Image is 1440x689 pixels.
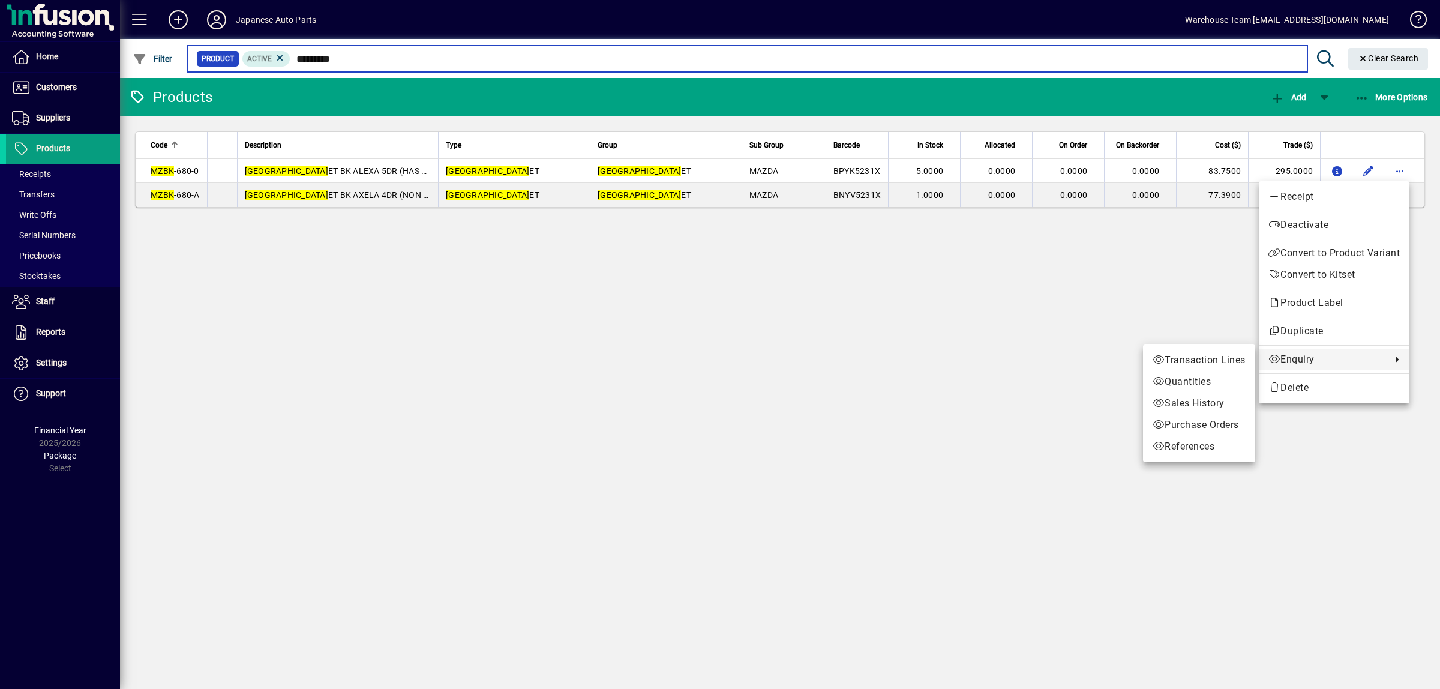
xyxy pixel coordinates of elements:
span: References [1153,439,1246,454]
span: Convert to Kitset [1268,268,1400,282]
span: Transaction Lines [1153,353,1246,367]
span: Receipt [1268,190,1400,204]
span: Convert to Product Variant [1268,246,1400,260]
span: Deactivate [1268,218,1400,232]
span: Duplicate [1268,324,1400,338]
span: Delete [1268,381,1400,395]
span: Enquiry [1268,352,1385,367]
span: Purchase Orders [1153,418,1246,432]
span: Quantities [1153,375,1246,389]
button: Deactivate product [1259,214,1409,236]
span: Product Label [1268,297,1349,308]
span: Sales History [1153,396,1246,411]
